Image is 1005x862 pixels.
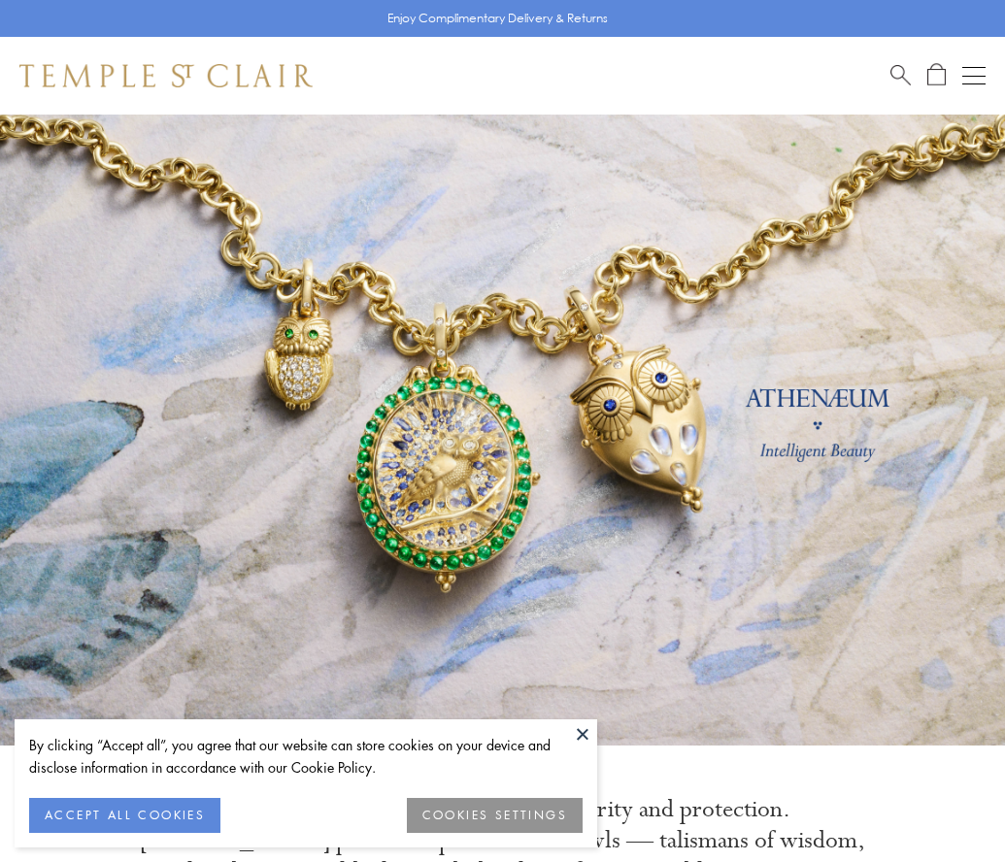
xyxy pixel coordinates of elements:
[927,63,946,87] a: Open Shopping Bag
[387,9,608,28] p: Enjoy Complimentary Delivery & Returns
[29,798,220,833] button: ACCEPT ALL COOKIES
[890,63,911,87] a: Search
[19,64,313,87] img: Temple St. Clair
[29,734,583,779] div: By clicking “Accept all”, you agree that our website can store cookies on your device and disclos...
[962,64,986,87] button: Open navigation
[407,798,583,833] button: COOKIES SETTINGS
